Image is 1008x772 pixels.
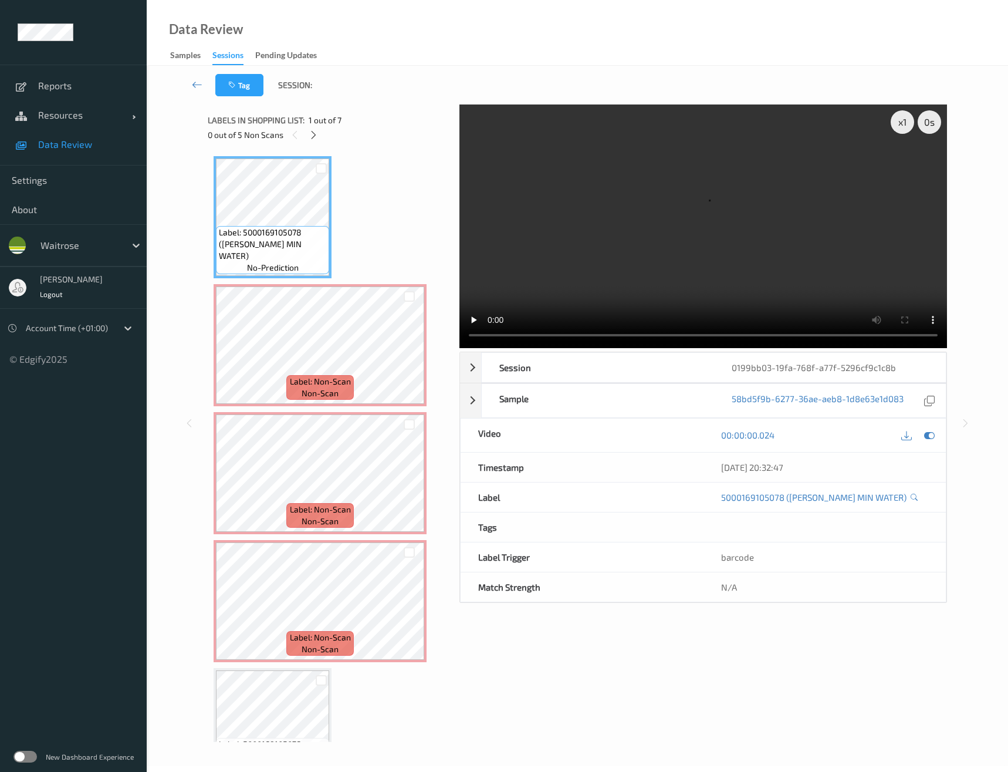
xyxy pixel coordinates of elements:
a: Pending Updates [255,48,329,64]
div: Session [482,353,713,382]
button: Tag [215,74,263,96]
div: N/A [703,572,946,602]
div: Pending Updates [255,49,317,64]
a: 00:00:00.024 [721,429,774,441]
div: 0 s [918,110,941,134]
div: Label Trigger [461,542,703,572]
a: Samples [170,48,212,64]
span: no-prediction [247,262,299,274]
div: Samples [170,49,201,64]
div: 0 out of 5 Non Scans [208,127,451,142]
span: Label: Non-Scan [290,632,351,643]
div: 0199bb03-19fa-768f-a77f-5296cf9c1c8b [714,353,946,382]
span: Label: 5000169105078 ([PERSON_NAME] MIN WATER) [219,227,326,262]
div: barcode [703,542,946,572]
span: 1 out of 7 [309,114,341,126]
div: Tags [461,513,703,542]
span: non-scan [302,515,339,527]
div: Sample [482,384,713,417]
div: Video [461,419,703,452]
div: Data Review [169,23,243,35]
a: Sessions [212,48,255,65]
div: Sample58bd5f9b-6277-36ae-aeb8-1d8e63e1d083 [460,383,946,418]
div: Match Strength [461,572,703,602]
a: 5000169105078 ([PERSON_NAME] MIN WATER) [721,491,906,503]
div: x 1 [891,110,914,134]
div: Label [461,483,703,512]
span: Label: Non-Scan [290,376,351,387]
div: Sessions [212,49,243,65]
span: non-scan [302,643,339,655]
div: Session0199bb03-19fa-768f-a77f-5296cf9c1c8b [460,352,946,383]
span: Label: Non-Scan [290,504,351,515]
span: Session: [278,79,312,91]
a: 58bd5f9b-6277-36ae-aeb8-1d8e63e1d083 [732,393,904,409]
div: Timestamp [461,453,703,482]
span: Labels in shopping list: [208,114,305,126]
div: [DATE] 20:32:47 [721,461,928,473]
span: non-scan [302,387,339,399]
